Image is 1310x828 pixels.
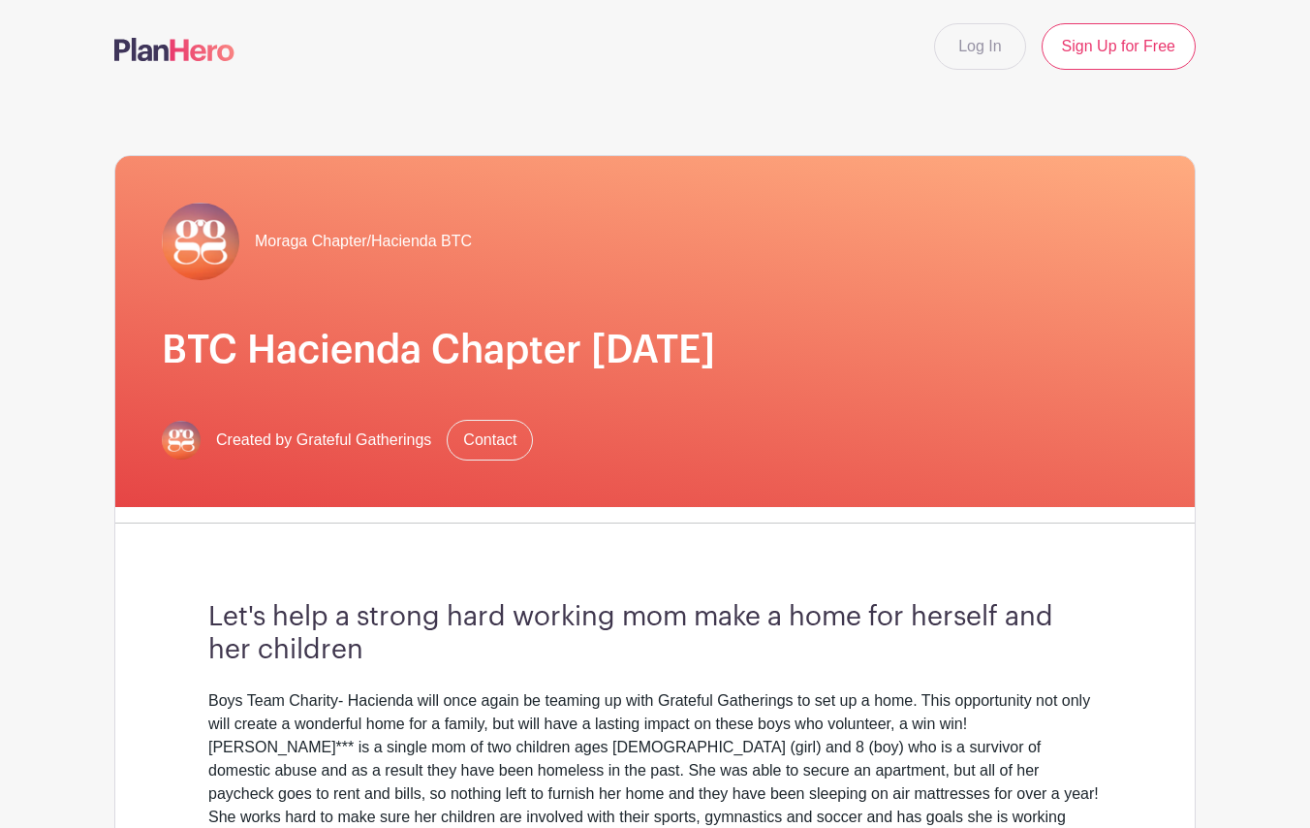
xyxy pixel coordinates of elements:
a: Contact [447,420,533,461]
h1: BTC Hacienda Chapter [DATE] [162,327,1148,373]
img: gg-logo-planhero-final.png [162,421,201,460]
span: Created by Grateful Gatherings [216,429,431,452]
a: Log In [934,23,1025,70]
h3: Let's help a strong hard working mom make a home for herself and her children [208,601,1102,666]
a: Sign Up for Free [1042,23,1196,70]
img: gg-logo-planhero-final.png [162,203,239,280]
span: Moraga Chapter/Hacienda BTC [255,230,472,253]
img: logo-507f7623f17ff9eddc593b1ce0a138ce2505c220e1c5a4e2b4648c50719b7d32.svg [114,38,234,61]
